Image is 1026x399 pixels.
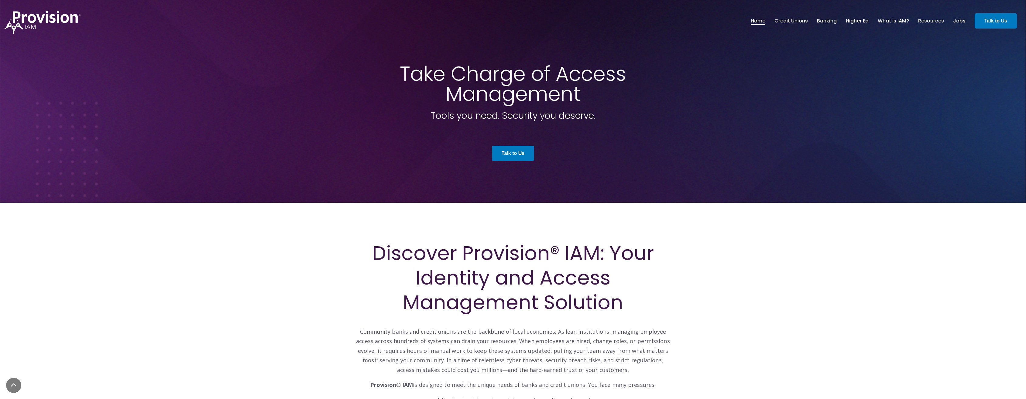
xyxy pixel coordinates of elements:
[817,16,837,26] a: Banking
[5,11,81,34] img: ProvisionIAM-Logo-White
[355,380,671,390] p: is designed to meet the unique needs of banks and credit unions. You face many pressures:
[492,146,534,161] a: Talk to Us
[975,13,1017,29] a: Talk to Us
[984,18,1007,23] strong: Talk to Us
[878,16,909,26] a: What is IAM?
[953,16,966,26] a: Jobs
[751,16,765,26] a: Home
[846,16,869,26] a: Higher Ed
[370,381,413,388] strong: Provision® IAM
[355,317,671,375] p: Community banks and credit unions are the backbone of local economies. As lean institutions, mana...
[746,11,970,31] nav: menu
[400,60,626,108] span: Take Charge of Access Management
[918,16,944,26] a: Resources
[355,241,671,315] h1: Discover Provision® IAM: Your Identity and Access Management Solution
[502,151,524,156] strong: Talk to Us
[431,109,595,122] span: Tools you need. Security you deserve.
[774,16,808,26] a: Credit Unions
